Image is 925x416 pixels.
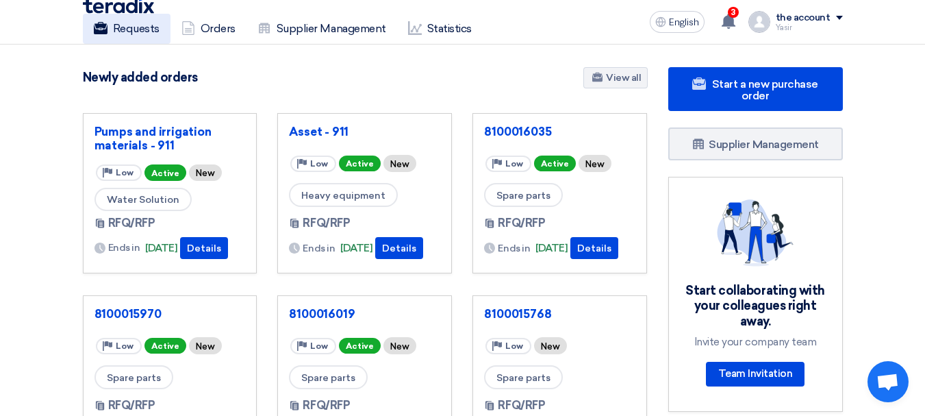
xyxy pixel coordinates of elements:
[685,283,824,329] font: Start collaborating with your colleagues right away.
[484,307,635,321] a: 8100015768
[731,8,735,17] font: 3
[180,237,228,259] button: Details
[201,22,236,35] font: Orders
[496,190,550,201] font: Spare parts
[694,336,816,348] font: Invite your company team
[505,159,523,169] font: Low
[382,243,416,254] font: Details
[116,341,134,351] font: Low
[246,14,397,44] a: Supplier Management
[498,399,545,412] font: RFQ/RFP
[94,307,246,321] a: 8100015970
[301,372,355,384] font: Spare parts
[94,307,162,321] font: 8100015970
[668,127,843,160] a: Supplier Management
[108,399,155,412] font: RFQ/RFP
[170,14,246,44] a: Orders
[717,199,794,267] img: invite_your_team.svg
[583,67,647,88] a: View all
[277,22,386,35] font: Supplier Management
[107,372,161,384] font: Spare parts
[505,341,523,351] font: Low
[606,72,641,84] font: View all
[289,125,440,138] a: Asset - 911
[498,243,530,254] font: Ends in
[187,243,221,254] font: Details
[340,242,372,254] font: [DATE]
[151,169,179,178] font: Active
[867,361,909,402] div: Open chat
[303,243,335,254] font: Ends in
[484,307,551,321] font: 8100015768
[427,22,472,35] font: Statistics
[570,237,618,259] button: Details
[116,168,134,178] font: Low
[145,242,177,254] font: [DATE]
[113,22,160,35] font: Requests
[151,341,179,351] font: Active
[83,14,170,44] a: Requests
[289,307,355,321] font: 8100016019
[541,159,569,169] font: Active
[748,11,770,33] img: profile_test.png
[196,168,215,178] font: New
[310,341,328,351] font: Low
[108,217,155,230] font: RFQ/RFP
[289,307,440,321] a: 8100016019
[83,70,198,85] font: Newly added orders
[650,11,705,33] button: English
[577,243,611,254] font: Details
[390,341,409,352] font: New
[541,341,560,352] font: New
[496,372,550,384] font: Spare parts
[776,12,831,23] font: the account
[303,399,350,412] font: RFQ/RFP
[484,125,551,138] font: 8100016035
[94,125,246,152] a: Pumps and irrigation materials - 911
[375,237,423,259] button: Details
[397,14,483,44] a: Statistics
[776,23,792,32] font: Yasir
[108,242,140,254] font: Ends in
[346,159,374,169] font: Active
[289,125,349,138] font: Asset - 911
[712,77,818,102] font: Start a new purchase order
[196,341,215,352] font: New
[585,159,605,169] font: New
[310,159,328,169] font: Low
[498,217,545,230] font: RFQ/RFP
[669,16,699,28] font: English
[94,125,212,152] font: Pumps and irrigation materials - 911
[535,242,568,254] font: [DATE]
[303,217,350,230] font: RFQ/RFP
[301,190,385,201] font: Heavy equipment
[718,367,793,380] font: Team Invitation
[706,362,805,387] a: Team Invitation
[346,341,374,351] font: Active
[484,125,635,138] a: 8100016035
[390,159,409,169] font: New
[107,194,179,206] font: Water Solution
[709,138,819,151] font: Supplier Management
